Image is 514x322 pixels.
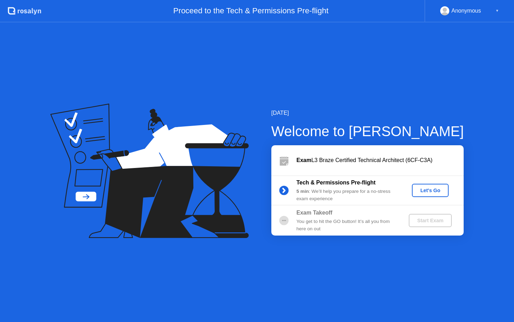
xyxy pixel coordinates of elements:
[412,218,449,223] div: Start Exam
[271,109,464,117] div: [DATE]
[451,6,481,15] div: Anonymous
[297,210,333,216] b: Exam Takeoff
[409,214,452,227] button: Start Exam
[297,188,397,202] div: : We’ll help you prepare for a no-stress exam experience
[415,188,446,193] div: Let's Go
[297,189,309,194] b: 5 min
[271,121,464,142] div: Welcome to [PERSON_NAME]
[297,180,376,185] b: Tech & Permissions Pre-flight
[297,156,464,164] div: L3 Braze Certified Technical Architect (6CF-C3A)
[495,6,499,15] div: ▼
[297,218,397,232] div: You get to hit the GO button! It’s all you from here on out
[297,157,312,163] b: Exam
[412,184,449,197] button: Let's Go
